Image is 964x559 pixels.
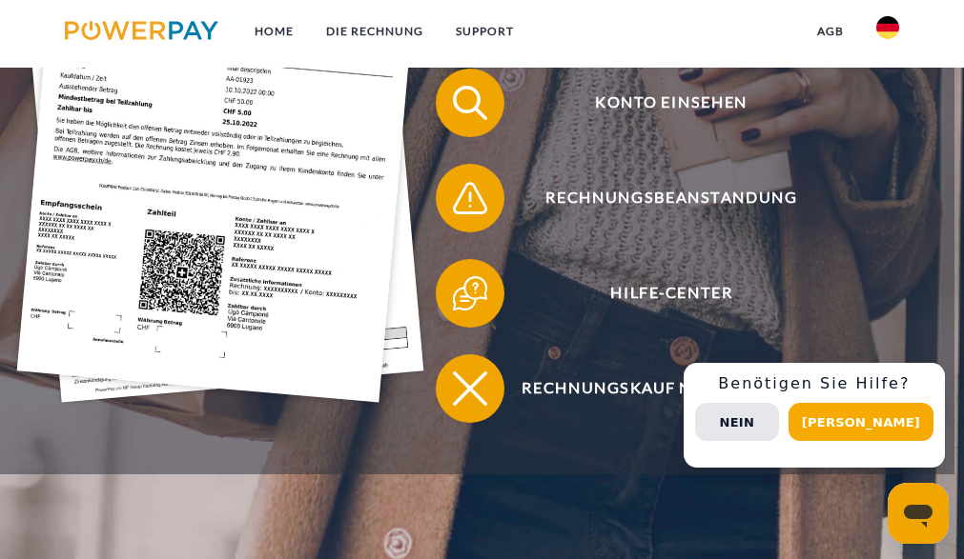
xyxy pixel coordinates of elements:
[461,164,882,232] span: Rechnungsbeanstandung
[449,81,492,124] img: qb_search.svg
[65,21,218,40] img: logo-powerpay.svg
[436,69,882,137] button: Konto einsehen
[411,65,907,141] a: Konto einsehen
[449,367,492,409] img: qb_close.svg
[411,255,907,331] a: Hilfe-Center
[876,16,899,39] img: de
[411,160,907,236] a: Rechnungsbeanstandung
[888,483,949,544] iframe: Schaltfläche zum Öffnen des Messaging-Fensters
[411,350,907,427] a: Rechnungskauf nicht möglich
[436,164,882,232] button: Rechnungsbeanstandung
[440,14,530,49] a: SUPPORT
[789,403,933,441] button: [PERSON_NAME]
[436,354,882,423] button: Rechnungskauf nicht möglich
[461,354,882,423] span: Rechnungskauf nicht möglich
[238,14,310,49] a: Home
[695,403,779,441] button: Nein
[461,69,882,137] span: Konto einsehen
[695,374,933,393] h3: Benötigen Sie Hilfe?
[436,259,882,328] button: Hilfe-Center
[449,271,492,314] img: qb_help.svg
[684,363,945,468] div: Schnellhilfe
[310,14,440,49] a: DIE RECHNUNG
[461,259,882,328] span: Hilfe-Center
[801,14,860,49] a: agb
[449,176,492,219] img: qb_warning.svg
